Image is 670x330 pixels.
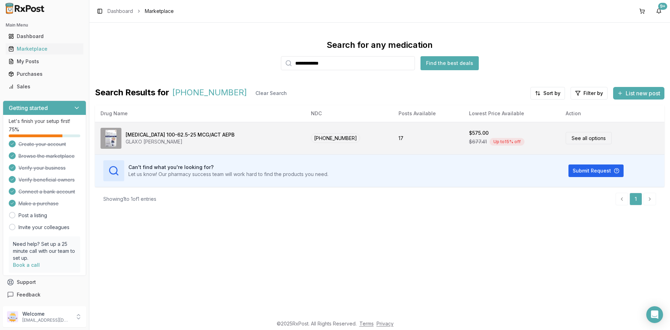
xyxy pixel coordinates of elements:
img: RxPost Logo [3,3,47,14]
nav: pagination [616,193,656,205]
div: Showing 1 to 1 of 1 entries [103,196,156,203]
span: Sort by [543,90,560,97]
div: Search for any medication [327,39,433,51]
th: Drug Name [95,105,305,122]
button: Clear Search [250,87,292,100]
th: Action [560,105,664,122]
span: Verify beneficial owners [18,176,75,183]
span: Marketplace [145,8,174,15]
p: Let's finish your setup first! [9,118,80,125]
button: Submit Request [568,164,624,177]
a: Book a call [13,262,40,268]
button: List new post [613,87,664,100]
a: Terms [359,321,374,327]
th: NDC [305,105,393,122]
span: Feedback [17,291,40,298]
a: List new post [613,90,664,97]
span: Make a purchase [18,200,59,207]
button: 9+ [653,6,664,17]
span: [PHONE_NUMBER] [311,133,360,143]
a: My Posts [6,55,83,68]
button: Purchases [3,68,86,80]
h2: Main Menu [6,22,83,28]
span: Filter by [583,90,603,97]
img: Trelegy Ellipta 100-62.5-25 MCG/ACT AEPB [100,128,121,149]
button: Marketplace [3,43,86,54]
span: 75 % [9,126,19,133]
span: Search Results for [95,87,169,100]
span: Verify your business [18,164,66,171]
p: Need help? Set up a 25 minute call with our team to set up. [13,241,76,262]
span: [PHONE_NUMBER] [172,87,247,100]
button: My Posts [3,56,86,67]
div: [MEDICAL_DATA] 100-62.5-25 MCG/ACT AEPB [126,131,234,138]
div: Marketplace [8,45,81,52]
button: Feedback [3,288,86,301]
button: Support [3,276,86,288]
button: Find the best deals [420,56,479,70]
div: Open Intercom Messenger [646,306,663,323]
a: Privacy [377,321,394,327]
a: Dashboard [6,30,83,43]
span: List new post [626,89,660,97]
button: Dashboard [3,31,86,42]
span: Connect a bank account [18,188,75,195]
span: Browse the marketplace [18,153,75,160]
span: Create your account [18,141,66,148]
div: GLAXO [PERSON_NAME] [126,138,234,145]
td: 17 [393,122,463,154]
div: My Posts [8,58,81,65]
a: Marketplace [6,43,83,55]
span: $677.41 [469,138,487,145]
a: Dashboard [107,8,133,15]
th: Lowest Price Available [463,105,560,122]
a: Invite your colleagues [18,224,69,231]
nav: breadcrumb [107,8,174,15]
div: Sales [8,83,81,90]
button: Filter by [571,87,608,100]
a: Sales [6,80,83,93]
div: $575.00 [469,130,489,137]
h3: Getting started [9,104,48,112]
div: Dashboard [8,33,81,40]
button: Sales [3,81,86,92]
div: Purchases [8,71,81,78]
h3: Can't find what you're looking for? [128,164,328,171]
a: See all options [566,132,612,144]
p: Let us know! Our pharmacy success team will work hard to find the products you need. [128,171,328,178]
a: Purchases [6,68,83,80]
th: Posts Available [393,105,463,122]
img: User avatar [7,311,18,322]
a: Post a listing [18,212,47,219]
a: 1 [630,193,642,205]
div: 9+ [658,3,667,10]
div: Up to 15 % off [490,138,524,146]
button: Sort by [530,87,565,100]
p: Welcome [22,310,71,317]
p: [EMAIL_ADDRESS][DOMAIN_NAME] [22,317,71,323]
